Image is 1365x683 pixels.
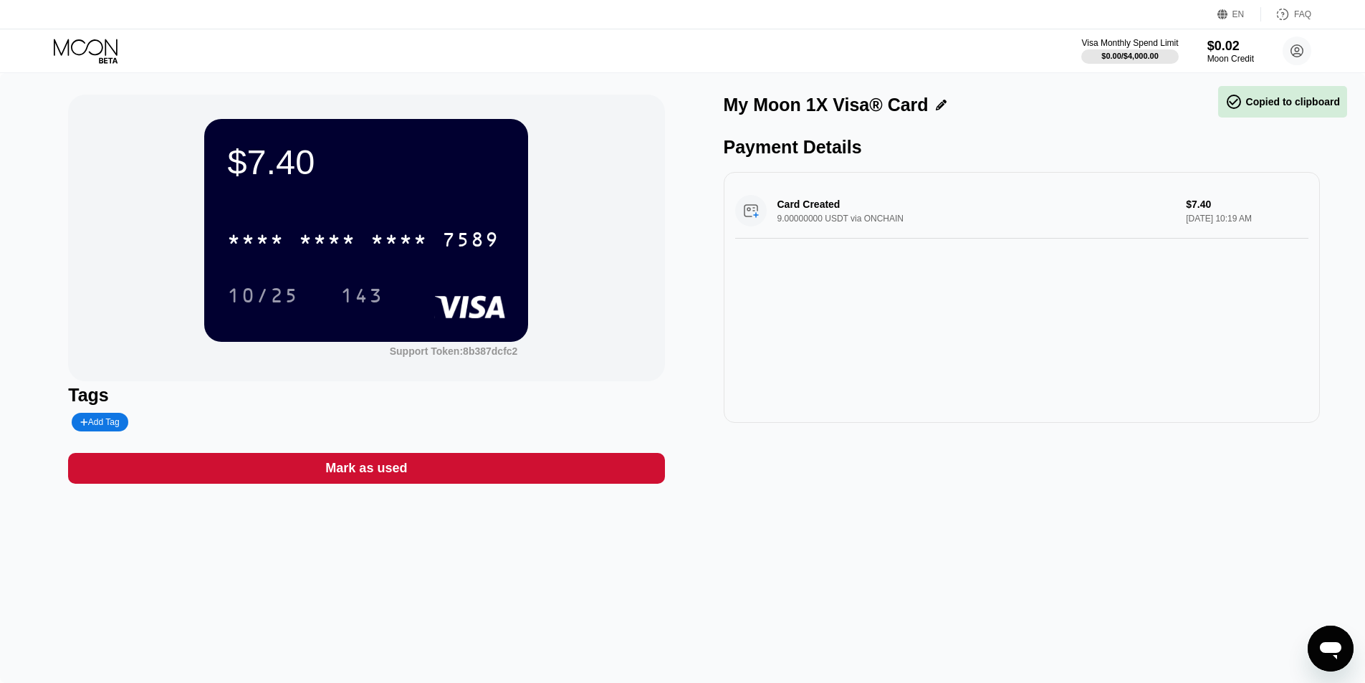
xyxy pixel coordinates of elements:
div: My Moon 1X Visa® Card [724,95,929,115]
div: Moon Credit [1207,54,1254,64]
div: EN [1217,7,1261,22]
div: Add Tag [72,413,128,431]
div: 10/25 [216,277,310,313]
div: $0.00 / $4,000.00 [1101,52,1159,60]
div: Tags [68,385,664,406]
div: $0.02Moon Credit [1207,39,1254,64]
div: 143 [340,286,383,309]
div: Copied to clipboard [1225,93,1340,110]
div: 10/25 [227,286,299,309]
div: 143 [330,277,394,313]
div: Mark as used [325,460,407,477]
div: Payment Details [724,137,1320,158]
div: Support Token:8b387dcfc2 [390,345,518,357]
div: Mark as used [68,453,664,484]
div: 7589 [442,230,499,253]
div: Support Token: 8b387dcfc2 [390,345,518,357]
div: $0.02 [1207,39,1254,54]
div: FAQ [1261,7,1311,22]
div: FAQ [1294,9,1311,19]
span:  [1225,93,1242,110]
div: $7.40 [227,142,505,182]
div: Visa Monthly Spend Limit$0.00/$4,000.00 [1081,38,1178,64]
iframe: Button to launch messaging window [1308,626,1354,672]
div: Add Tag [80,417,119,427]
div: Visa Monthly Spend Limit [1081,38,1178,48]
div: EN [1232,9,1245,19]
